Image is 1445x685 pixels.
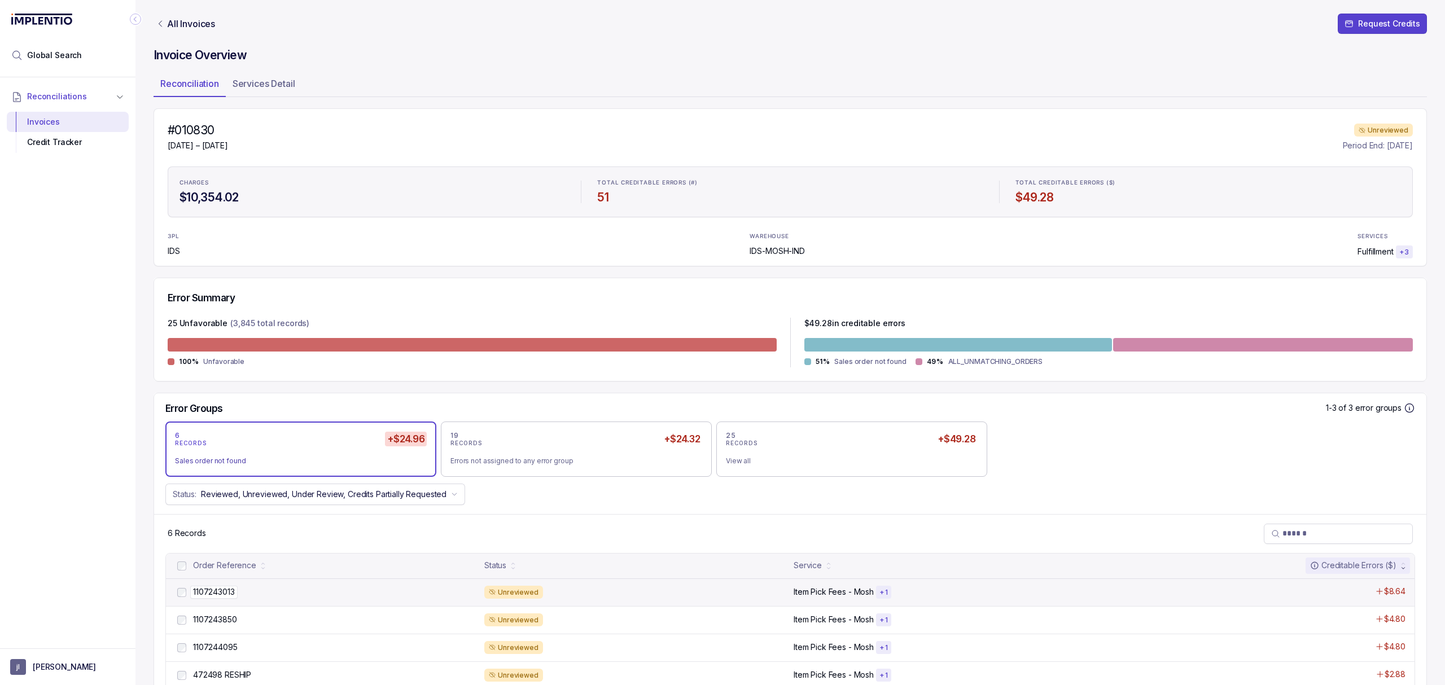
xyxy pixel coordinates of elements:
p: $ 49.28 in creditable errors [804,318,905,331]
p: 25 Unfavorable [168,318,227,331]
p: Request Credits [1358,18,1420,29]
button: Request Credits [1338,14,1427,34]
input: checkbox-checkbox [177,561,186,570]
p: $4.80 [1384,613,1405,625]
div: Creditable Errors ($) [1310,560,1396,571]
div: Order Reference [193,560,256,571]
p: IDS-MOSH-IND [750,245,804,257]
li: Statistic TOTAL CREDITABLE ERRORS (#) [590,172,989,212]
div: Status [484,560,506,571]
li: Tab Reconciliation [154,74,226,97]
a: Link All Invoices [154,18,217,29]
div: Unreviewed [484,641,543,655]
h5: +$49.28 [935,432,978,446]
div: Unreviewed [484,586,543,599]
p: 25 [726,431,735,440]
p: + 1 [879,671,888,680]
input: checkbox-checkbox [177,588,186,597]
p: Item Pick Fees - Mosh [794,614,874,625]
button: Reconciliations [7,84,129,109]
p: CHARGES [179,179,209,186]
p: + 1 [879,643,888,652]
button: User initials[PERSON_NAME] [10,659,125,675]
span: Reconciliations [27,91,87,102]
h4: $49.28 [1015,190,1401,205]
h5: +$24.32 [662,432,702,446]
p: IDS [168,245,197,257]
div: View all [726,455,969,467]
div: Collapse Icon [129,12,142,26]
h4: #010830 [168,122,228,138]
p: WAREHOUSE [750,233,789,240]
p: Services Detail [233,77,295,90]
p: Item Pick Fees - Mosh [794,669,874,680]
li: Tab Services Detail [226,74,302,97]
span: Global Search [27,50,82,61]
p: (3,845 total records) [230,318,309,331]
div: Reconciliations [7,109,129,155]
p: [DATE] – [DATE] [168,140,228,151]
div: Sales order not found [175,455,418,467]
div: Unreviewed [1354,124,1413,137]
p: 6 [175,431,180,440]
p: TOTAL CREDITABLE ERRORS (#) [597,179,698,186]
p: Unfavorable [203,356,244,367]
input: checkbox-checkbox [177,671,186,680]
button: Status:Reviewed, Unreviewed, Under Review, Credits Partially Requested [165,484,465,505]
input: checkbox-checkbox [177,643,186,652]
p: 1-3 of 3 [1326,402,1355,414]
p: TOTAL CREDITABLE ERRORS ($) [1015,179,1116,186]
p: $8.64 [1384,586,1405,597]
p: RECORDS [175,440,207,447]
p: RECORDS [450,440,482,447]
p: Status: [173,489,196,500]
li: Statistic CHARGES [173,172,572,212]
div: Unreviewed [484,669,543,682]
ul: Statistic Highlights [168,166,1413,217]
p: 100% [179,357,199,366]
p: 472498 RESHIP [193,669,251,680]
p: error groups [1355,402,1402,414]
p: [PERSON_NAME] [33,661,96,673]
div: Service [794,560,822,571]
div: Remaining page entries [168,528,206,539]
p: Reconciliation [160,77,219,90]
p: Fulfillment [1358,246,1393,257]
p: + 1 [879,588,888,597]
p: All Invoices [167,18,215,29]
p: 49% [927,357,944,366]
p: 3PL [168,233,197,240]
ul: Tab Group [154,74,1427,97]
p: 6 Records [168,528,206,539]
span: User initials [10,659,26,675]
p: + 1 [879,616,888,625]
p: 19 [450,431,458,440]
div: Unreviewed [484,613,543,627]
p: + 3 [1399,248,1409,257]
p: RECORDS [726,440,757,447]
p: Sales order not found [834,356,906,367]
p: 1107243013 [190,586,238,598]
p: $4.80 [1384,641,1405,652]
p: SERVICES [1358,233,1387,240]
h4: 51 [597,190,983,205]
div: Credit Tracker [16,132,120,152]
input: checkbox-checkbox [177,616,186,625]
p: 1107243850 [193,614,237,625]
p: Item Pick Fees - Mosh [794,586,874,598]
p: $2.88 [1385,669,1405,680]
h5: Error Groups [165,402,223,415]
div: Errors not assigned to any error group [450,455,693,467]
p: Item Pick Fees - Mosh [794,642,874,653]
h5: +$24.96 [385,432,427,446]
li: Statistic TOTAL CREDITABLE ERRORS ($) [1009,172,1408,212]
p: ALL_UNMATCHING_ORDERS [948,356,1043,367]
p: Reviewed, Unreviewed, Under Review, Credits Partially Requested [201,489,446,500]
h5: Error Summary [168,292,235,304]
p: Period End: [DATE] [1343,140,1413,151]
p: 51% [816,357,830,366]
div: Invoices [16,112,120,132]
h4: $10,354.02 [179,190,565,205]
p: 1107244095 [193,642,238,653]
h4: Invoice Overview [154,47,1427,63]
